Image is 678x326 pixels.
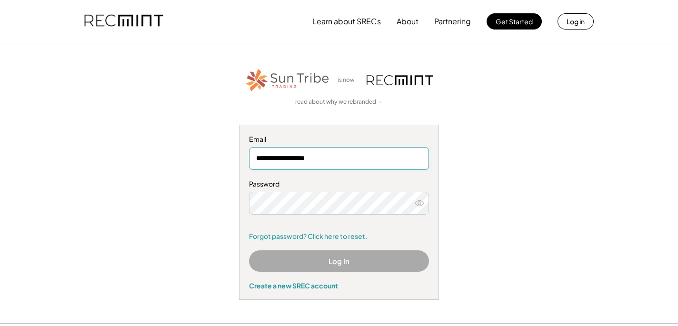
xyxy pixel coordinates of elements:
div: Password [249,179,429,189]
div: is now [335,76,362,84]
a: read about why we rebranded → [295,98,383,106]
button: Log in [558,13,594,30]
button: Learn about SRECs [312,12,381,31]
img: recmint-logotype%403x.png [84,5,163,38]
a: Forgot password? Click here to reset. [249,232,429,241]
button: Log In [249,250,429,272]
button: Get Started [487,13,542,30]
img: recmint-logotype%403x.png [367,75,433,85]
button: Partnering [434,12,471,31]
div: Create a new SREC account [249,281,429,290]
img: STT_Horizontal_Logo%2B-%2BColor.png [245,67,330,93]
div: Email [249,135,429,144]
button: About [397,12,419,31]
